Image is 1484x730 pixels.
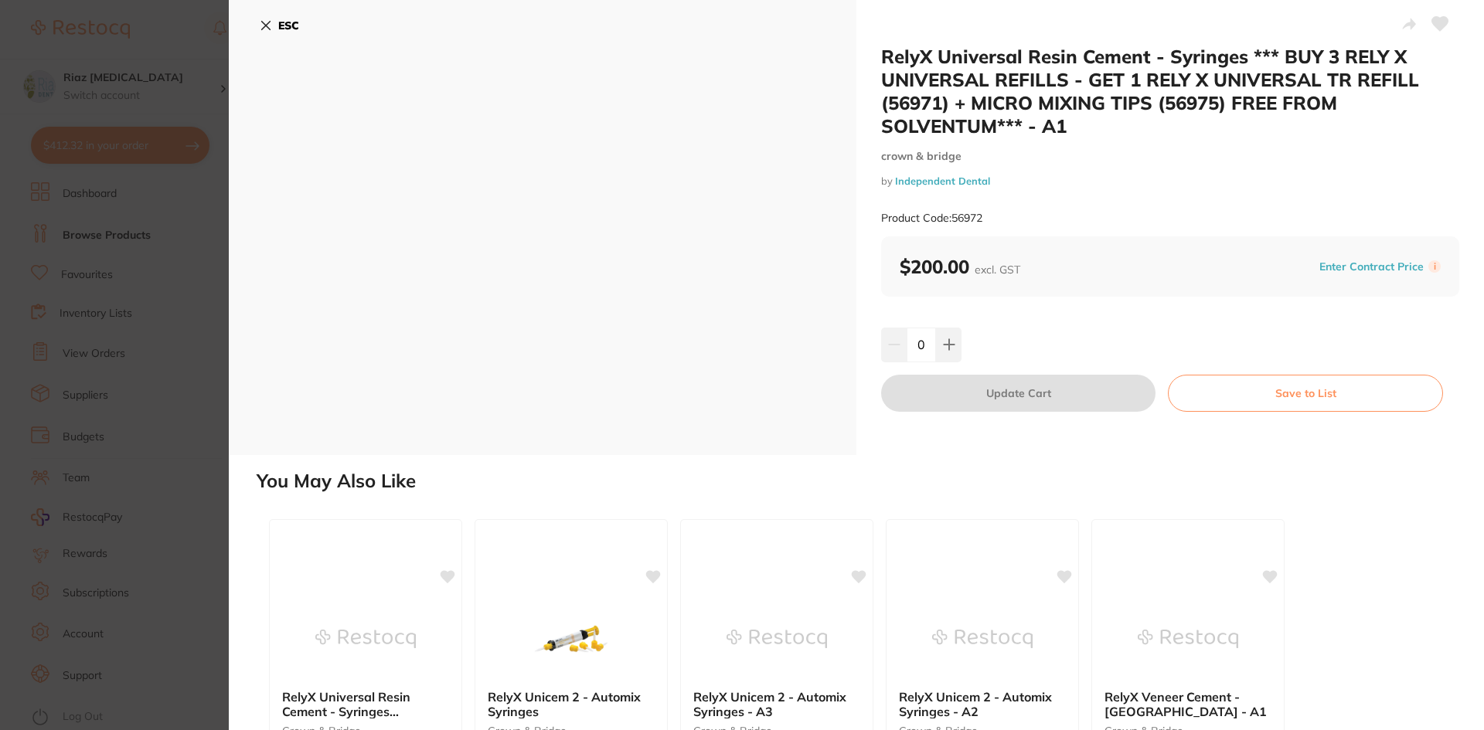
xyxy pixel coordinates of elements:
[257,470,1478,492] h2: You May Also Like
[315,600,416,677] img: RelyX Universal Resin Cement - Syringes **temporary out of stock** - A3O
[975,263,1020,277] span: excl. GST
[932,600,1033,677] img: RelyX Unicem 2 - Automix Syringes - A2
[895,175,990,187] a: Independent Dental
[521,600,621,677] img: RelyX Unicem 2 - Automix Syringes
[881,375,1156,412] button: Update Cart
[1138,600,1238,677] img: RelyX Veneer Cement - Syringe - A1
[1428,260,1441,273] label: i
[1168,375,1443,412] button: Save to List
[278,19,299,32] b: ESC
[260,12,299,39] button: ESC
[899,690,1066,718] b: RelyX Unicem 2 - Automix Syringes - A2
[693,690,860,718] b: RelyX Unicem 2 - Automix Syringes - A3
[881,212,982,225] small: Product Code: 56972
[881,150,1459,163] small: crown & bridge
[1104,690,1271,718] b: RelyX Veneer Cement - Syringe - A1
[282,690,449,718] b: RelyX Universal Resin Cement - Syringes **temporary out of stock** - A3O
[881,45,1459,138] h2: RelyX Universal Resin Cement - Syringes *** BUY 3 RELY X UNIVERSAL REFILLS - GET 1 RELY X UNIVERS...
[727,600,827,677] img: RelyX Unicem 2 - Automix Syringes - A3
[488,690,655,718] b: RelyX Unicem 2 - Automix Syringes
[900,255,1020,278] b: $200.00
[1315,260,1428,274] button: Enter Contract Price
[881,175,1459,187] small: by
